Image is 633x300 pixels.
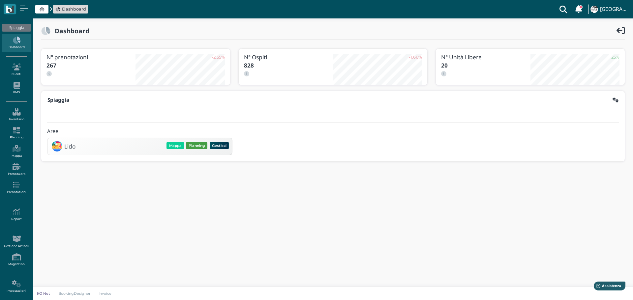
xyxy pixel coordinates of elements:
h2: Dashboard [50,27,89,34]
a: Prenota ora [2,160,31,178]
a: Inventario [2,106,31,124]
span: Assistenza [19,5,44,10]
h3: N° Unità Libere [441,54,530,60]
h4: Aree [47,129,58,134]
a: ... [GEOGRAPHIC_DATA] [589,1,629,17]
h3: Lido [64,143,75,150]
a: Dashboard [2,34,31,52]
img: ... [590,6,598,13]
a: Planning [2,124,31,142]
a: Mappa [2,142,31,160]
b: Spiaggia [47,96,69,103]
button: Planning [186,142,207,149]
a: PMS [2,79,31,97]
h4: [GEOGRAPHIC_DATA] [600,7,629,12]
img: logo [6,6,14,13]
b: 828 [244,62,254,69]
span: Dashboard [62,6,86,12]
b: 20 [441,62,448,69]
h3: N° prenotazioni [46,54,136,60]
a: Prenotazioni [2,178,31,197]
div: Spiaggia [2,24,31,32]
b: 267 [46,62,56,69]
a: Clienti [2,61,31,79]
iframe: Help widget launcher [586,280,627,294]
h3: N° Ospiti [244,54,333,60]
a: Dashboard [55,6,86,12]
button: Gestisci [210,142,229,149]
button: Mappa [166,142,184,149]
